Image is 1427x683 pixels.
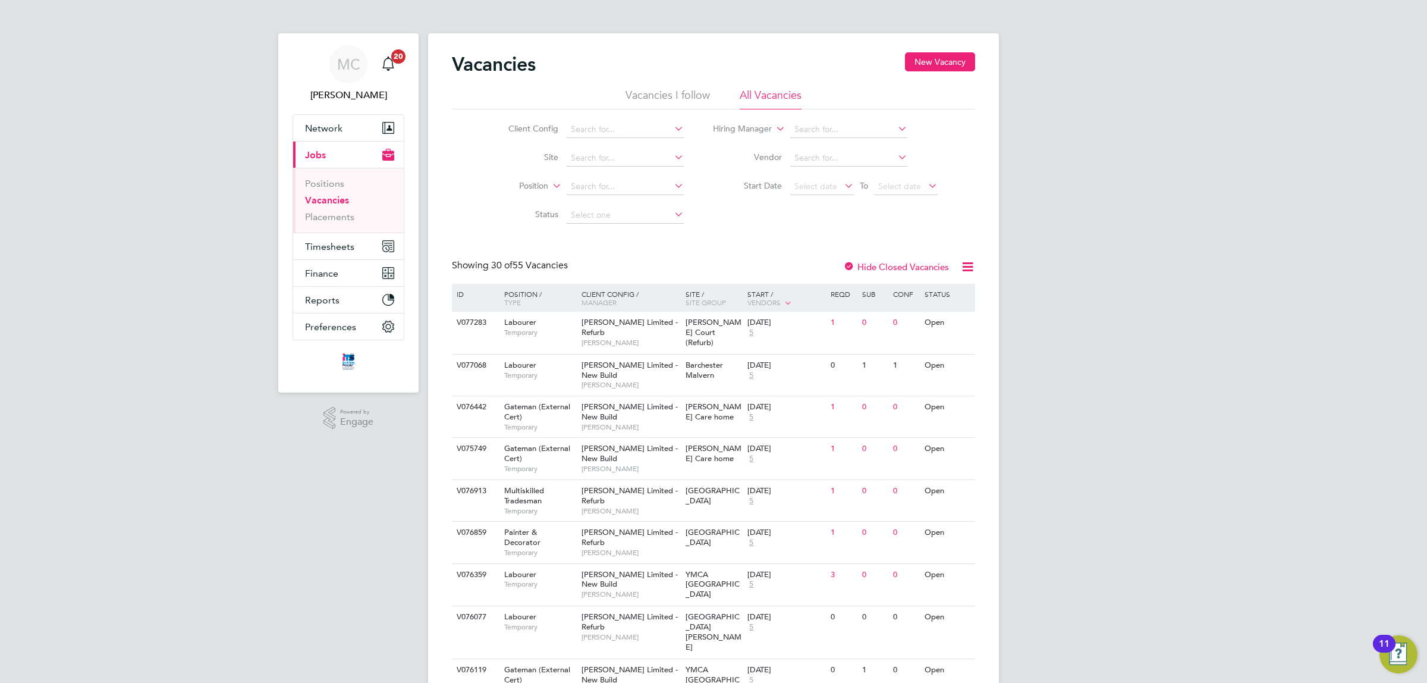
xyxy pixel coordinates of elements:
a: Powered byEngage [323,407,374,430]
span: Labourer [504,569,536,579]
button: Network [293,115,404,141]
div: 0 [890,480,921,502]
div: 0 [859,564,890,586]
div: 0 [890,312,921,334]
span: 30 of [491,259,513,271]
div: Start / [744,284,828,314]
span: 5 [747,371,755,381]
span: Select date [878,181,921,192]
span: [PERSON_NAME] Limited - Refurb [582,485,678,506]
span: Temporary [504,422,576,432]
label: Client Config [490,123,558,134]
span: Vendors [747,297,781,307]
div: 1 [890,355,921,377]
button: Preferences [293,314,404,340]
span: MC [337,57,360,72]
span: Engage [340,417,373,427]
div: Position / [495,284,579,312]
div: [DATE] [747,528,825,538]
div: 0 [859,606,890,628]
div: 0 [890,396,921,418]
span: Temporary [504,579,576,589]
div: 1 [828,312,859,334]
div: 1 [859,355,890,377]
div: 1 [859,659,890,681]
div: 1 [828,396,859,418]
label: Hide Closed Vacancies [843,261,949,272]
div: 0 [890,522,921,544]
input: Search for... [567,121,684,138]
span: [PERSON_NAME] [582,422,680,432]
div: 1 [828,522,859,544]
div: V077283 [454,312,495,334]
div: [DATE] [747,486,825,496]
span: Temporary [504,371,576,380]
div: Open [922,355,973,377]
span: Timesheets [305,241,354,252]
div: Jobs [293,168,404,233]
span: [PERSON_NAME] [582,590,680,599]
li: Vacancies I follow [626,88,710,109]
span: [PERSON_NAME] Limited - New Build [582,569,678,590]
span: Network [305,123,342,134]
div: V076359 [454,564,495,586]
div: Open [922,438,973,460]
span: 5 [747,538,755,548]
div: Open [922,659,973,681]
span: Type [504,297,521,307]
span: 5 [747,328,755,338]
div: V075749 [454,438,495,460]
span: Jobs [305,149,326,161]
span: [PERSON_NAME] [582,548,680,557]
span: [PERSON_NAME] [582,464,680,474]
input: Search for... [790,121,907,138]
div: 0 [828,355,859,377]
div: ID [454,284,495,304]
span: 55 Vacancies [491,259,568,271]
span: [GEOGRAPHIC_DATA][PERSON_NAME] [686,612,741,652]
input: Search for... [567,150,684,167]
span: To [856,178,872,193]
div: V077068 [454,355,495,377]
div: Reqd [828,284,859,304]
div: V076859 [454,522,495,544]
label: Position [480,180,548,192]
div: 3 [828,564,859,586]
label: Hiring Manager [703,123,772,135]
span: 20 [391,49,406,64]
span: 5 [747,454,755,464]
div: Open [922,480,973,502]
img: itsconstruction-logo-retina.png [340,352,357,371]
span: 5 [747,622,755,632]
div: [DATE] [747,612,825,622]
button: Open Resource Center, 11 new notifications [1379,635,1417,673]
span: Matthew Clark [293,88,404,102]
button: Reports [293,287,404,313]
span: [GEOGRAPHIC_DATA] [686,527,740,547]
li: All Vacancies [740,88,801,109]
span: Manager [582,297,617,307]
div: 0 [859,438,890,460]
label: Vendor [713,152,782,162]
div: [DATE] [747,402,825,412]
div: 0 [828,606,859,628]
div: [DATE] [747,570,825,580]
div: 1 [828,480,859,502]
label: Status [490,209,558,220]
div: Open [922,564,973,586]
span: Painter & Decorator [504,527,540,547]
span: [PERSON_NAME] Limited - New Build [582,360,678,380]
div: V076119 [454,659,495,681]
span: Temporary [504,622,576,632]
span: YMCA [GEOGRAPHIC_DATA] [686,569,740,600]
nav: Main navigation [278,33,419,393]
div: V076913 [454,480,495,502]
button: Finance [293,260,404,286]
span: Site Group [686,297,726,307]
input: Search for... [567,178,684,195]
div: Open [922,522,973,544]
div: Status [922,284,973,304]
div: Sub [859,284,890,304]
div: Client Config / [579,284,683,312]
a: Placements [305,211,354,223]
